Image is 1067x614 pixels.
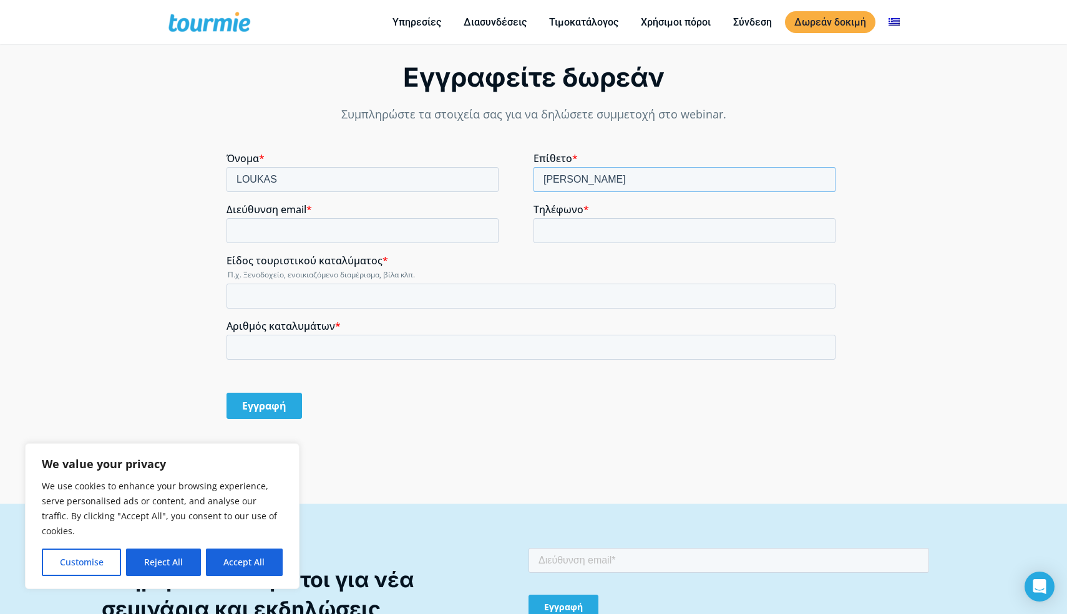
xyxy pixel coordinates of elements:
[785,11,875,33] a: Δωρεάν δοκιμή
[307,50,357,64] span: Τηλέφωνο
[227,152,840,429] iframe: Form 1
[540,14,628,30] a: Τιμοκατάλογος
[42,549,121,576] button: Customise
[454,14,536,30] a: Διασυνδέσεις
[126,549,200,576] button: Reject All
[383,14,451,30] a: Υπηρεσίες
[42,479,283,539] p: We use cookies to enhance your browsing experience, serve personalised ads or content, and analys...
[227,60,840,94] div: Εγγραφείτε δωρεάν
[724,14,781,30] a: Σύνδεση
[42,456,283,471] p: We value your privacy
[227,106,840,123] p: Συμπληρώστε τα στοιχεία σας για να δηλώσετε συμμετοχή στο webinar.
[631,14,720,30] a: Χρήσιμοι πόροι
[206,549,283,576] button: Accept All
[1025,572,1055,602] div: Open Intercom Messenger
